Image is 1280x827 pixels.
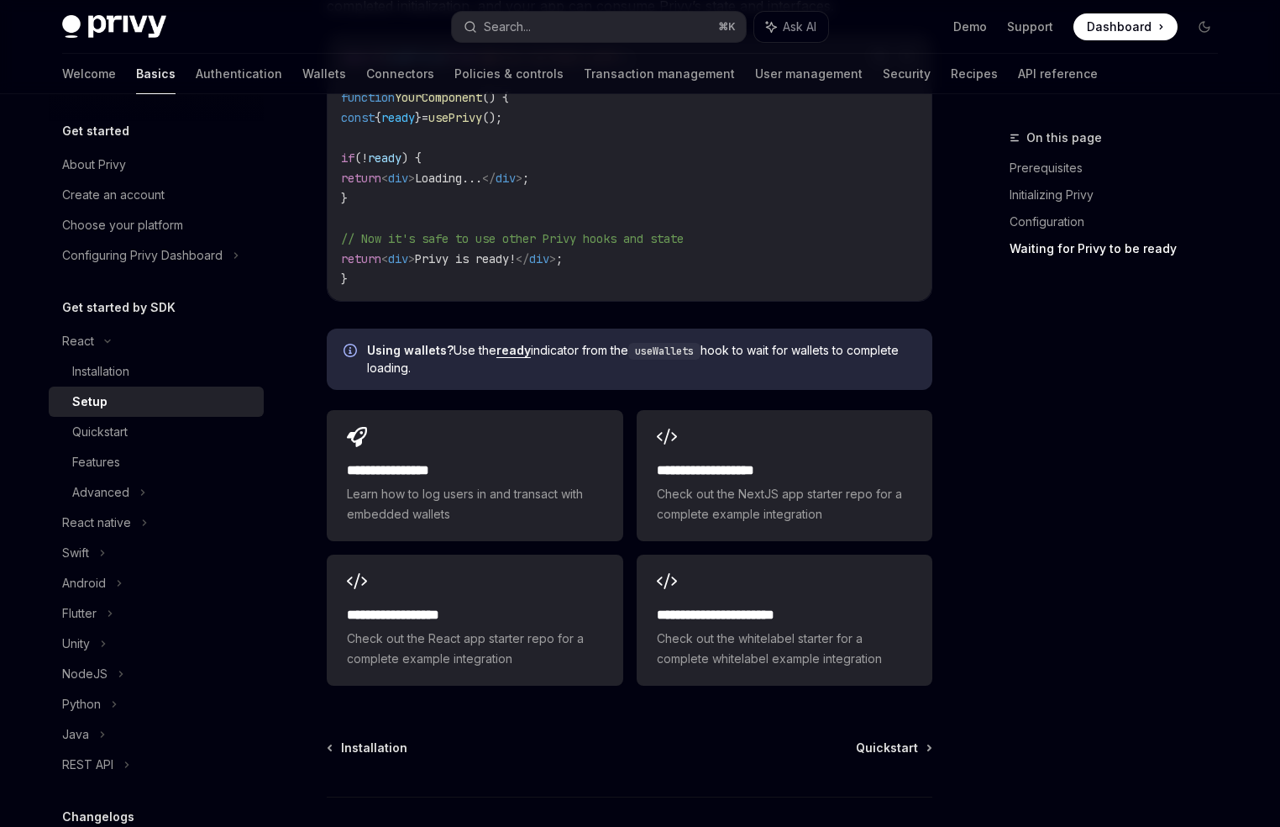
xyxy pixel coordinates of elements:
[347,629,602,669] span: Check out the React app starter repo for a complete example integration
[1010,235,1231,262] a: Waiting for Privy to be ready
[62,573,106,593] div: Android
[856,740,918,756] span: Quickstart
[428,110,482,125] span: usePrivy
[381,110,415,125] span: ready
[1087,18,1151,35] span: Dashboard
[341,171,381,186] span: return
[408,251,415,266] span: >
[401,150,422,166] span: ) {
[381,171,388,186] span: <
[454,54,564,94] a: Policies & controls
[1010,208,1231,235] a: Configuration
[388,251,408,266] span: div
[516,171,522,186] span: >
[62,245,223,266] div: Configuring Privy Dashboard
[62,121,129,141] h5: Get started
[657,484,912,524] span: Check out the NextJS app starter repo for a complete example integration
[344,344,360,361] svg: Info
[136,54,176,94] a: Basics
[516,251,529,266] span: </
[1191,13,1218,40] button: Toggle dark mode
[452,12,746,42] button: Search...⌘K
[62,664,108,684] div: NodeJS
[755,54,863,94] a: User management
[341,231,684,246] span: // Now it's safe to use other Privy hooks and state
[62,543,89,563] div: Swift
[951,54,998,94] a: Recipes
[1073,13,1178,40] a: Dashboard
[522,171,529,186] span: ;
[754,12,828,42] button: Ask AI
[354,150,361,166] span: (
[62,634,90,654] div: Unity
[395,90,482,105] span: YourComponent
[482,110,502,125] span: ();
[49,150,264,180] a: About Privy
[72,392,108,412] div: Setup
[381,251,388,266] span: <
[62,54,116,94] a: Welcome
[62,298,176,318] h5: Get started by SDK
[62,15,166,39] img: dark logo
[72,482,129,503] div: Advanced
[62,694,101,714] div: Python
[62,155,126,175] div: About Privy
[584,54,735,94] a: Transaction management
[49,417,264,447] a: Quickstart
[49,447,264,477] a: Features
[482,171,496,186] span: </
[49,180,264,210] a: Create an account
[556,251,563,266] span: ;
[72,361,129,382] div: Installation
[856,740,931,756] a: Quickstart
[415,251,516,266] span: Privy is ready!
[408,171,415,186] span: >
[415,110,422,125] span: }
[62,215,183,235] div: Choose your platform
[367,342,915,377] span: Use the indicator from the hook to wait for wallets to complete loading.
[1010,155,1231,182] a: Prerequisites
[718,20,736,34] span: ⌘ K
[361,150,368,166] span: !
[341,191,348,206] span: }
[375,110,381,125] span: {
[883,54,931,94] a: Security
[341,251,381,266] span: return
[327,410,622,541] a: **** **** **** *Learn how to log users in and transact with embedded wallets
[341,90,395,105] span: function
[637,410,932,541] a: **** **** **** ****Check out the NextJS app starter repo for a complete example integration
[62,513,131,533] div: React native
[637,555,932,686] a: **** **** **** **** ***Check out the whitelabel starter for a complete whitelabel example integra...
[341,150,354,166] span: if
[657,629,912,669] span: Check out the whitelabel starter for a complete whitelabel example integration
[62,185,165,205] div: Create an account
[49,210,264,240] a: Choose your platform
[62,603,97,624] div: Flutter
[1026,128,1102,148] span: On this page
[1018,54,1098,94] a: API reference
[62,807,134,827] h5: Changelogs
[327,555,622,686] a: **** **** **** ***Check out the React app starter repo for a complete example integration
[496,343,531,358] a: ready
[341,110,375,125] span: const
[49,387,264,417] a: Setup
[328,740,407,756] a: Installation
[196,54,282,94] a: Authentication
[62,331,94,351] div: React
[368,150,401,166] span: ready
[415,171,482,186] span: Loading...
[49,356,264,387] a: Installation
[366,54,434,94] a: Connectors
[1010,182,1231,208] a: Initializing Privy
[72,422,128,442] div: Quickstart
[422,110,428,125] span: =
[388,171,408,186] span: div
[302,54,346,94] a: Wallets
[62,724,89,745] div: Java
[628,343,700,360] code: useWallets
[347,484,602,524] span: Learn how to log users in and transact with embedded wallets
[1007,18,1053,35] a: Support
[482,90,509,105] span: () {
[953,18,987,35] a: Demo
[484,17,531,37] div: Search...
